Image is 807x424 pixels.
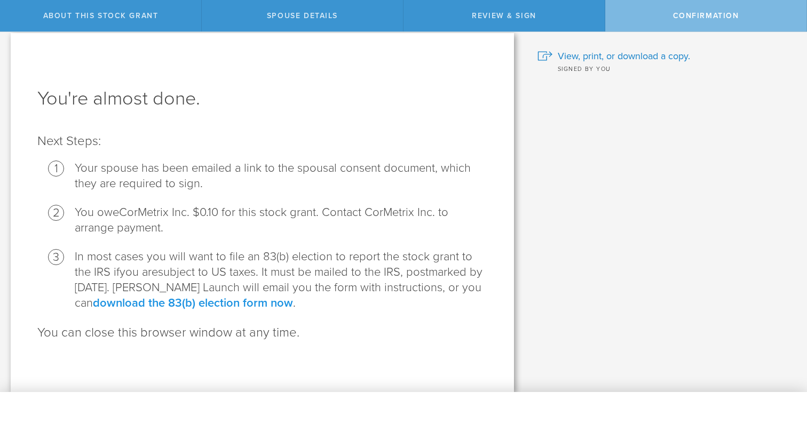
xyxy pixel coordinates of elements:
[93,296,293,310] a: download the 83(b) election form now
[37,133,487,150] p: Next Steps:
[558,49,690,63] span: View, print, or download a copy.
[75,249,487,311] li: In most cases you will want to file an 83(b) election to report the stock grant to the IRS if sub...
[37,324,487,341] p: You can close this browser window at any time.
[120,265,158,279] span: you are
[43,11,159,20] span: About this stock grant
[37,86,487,111] h1: You're almost done.
[75,205,119,219] span: You owe
[267,11,338,20] span: Spouse Details
[75,205,487,236] li: CorMetrix Inc. $0.10 for this stock grant. Contact CorMetrix Inc. to arrange payment.
[673,11,739,20] span: Confirmation
[537,63,791,74] div: Signed by you
[75,161,487,191] li: Your spouse has been emailed a link to the spousal consent document, which they are required to s...
[472,11,536,20] span: Review & Sign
